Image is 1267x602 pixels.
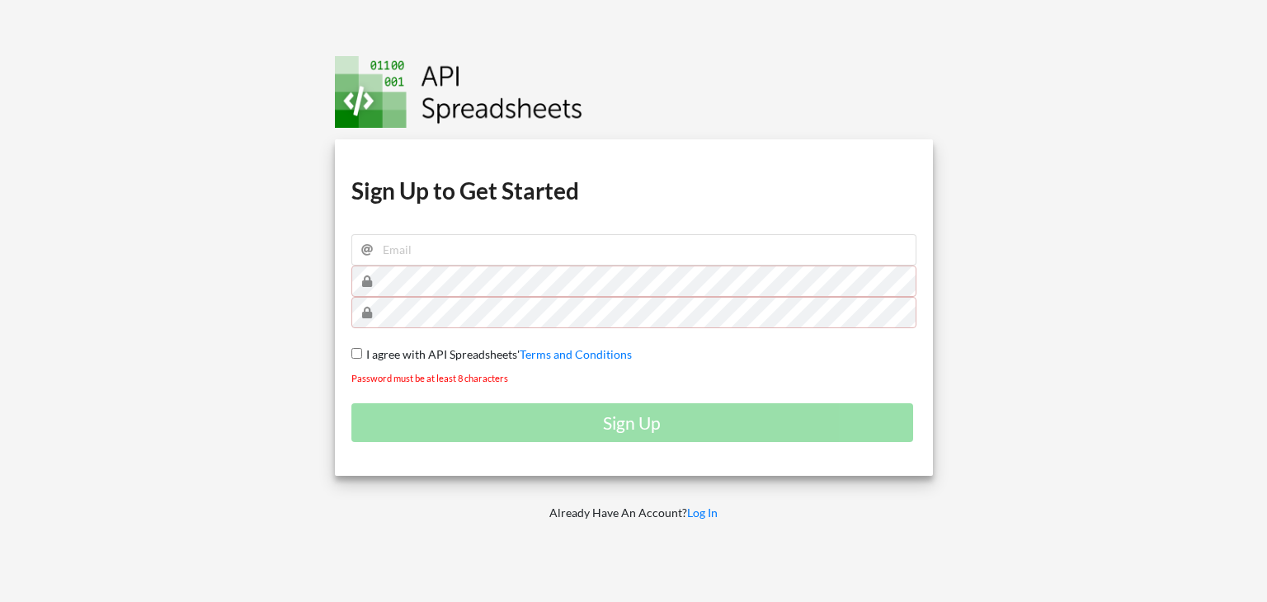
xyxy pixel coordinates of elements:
a: Log In [687,506,718,520]
a: Terms and Conditions [520,347,632,361]
img: Logo.png [335,56,582,128]
span: I agree with API Spreadsheets' [362,347,520,361]
h1: Sign Up to Get Started [351,176,916,205]
small: Password must be at least 8 characters [351,373,508,383]
input: Email [351,234,916,266]
p: Already Have An Account? [323,505,944,521]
